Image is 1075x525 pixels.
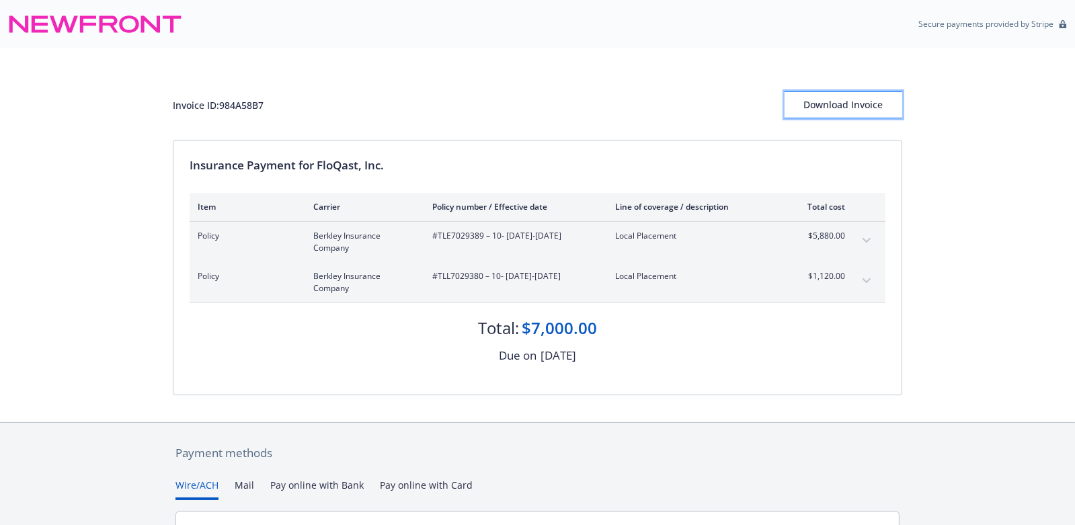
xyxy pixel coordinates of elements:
button: expand content [856,270,877,292]
span: Berkley Insurance Company [313,270,411,294]
div: Carrier [313,201,411,212]
span: Policy [198,270,292,282]
div: Insurance Payment for FloQast, Inc. [190,157,885,174]
div: Total: [478,317,519,339]
span: Local Placement [615,270,773,282]
div: Due on [499,347,536,364]
span: $5,880.00 [795,230,845,242]
div: Payment methods [175,444,900,462]
span: Local Placement [615,230,773,242]
span: #TLE7029389 – 10 - [DATE]-[DATE] [432,230,594,242]
div: Item [198,201,292,212]
button: expand content [856,230,877,251]
div: [DATE] [541,347,576,364]
div: PolicyBerkley Insurance Company#TLL7029380 – 10- [DATE]-[DATE]Local Placement$1,120.00expand content [190,262,885,302]
button: Pay online with Bank [270,478,364,500]
button: Mail [235,478,254,500]
div: Invoice ID: 984A58B7 [173,98,264,112]
span: $1,120.00 [795,270,845,282]
div: Total cost [795,201,845,212]
button: Download Invoice [785,91,902,118]
div: PolicyBerkley Insurance Company#TLE7029389 – 10- [DATE]-[DATE]Local Placement$5,880.00expand content [190,222,885,262]
div: Download Invoice [785,92,902,118]
div: Policy number / Effective date [432,201,594,212]
p: Secure payments provided by Stripe [918,18,1053,30]
div: $7,000.00 [522,317,597,339]
div: Line of coverage / description [615,201,773,212]
span: Berkley Insurance Company [313,230,411,254]
button: Pay online with Card [380,478,473,500]
span: Policy [198,230,292,242]
button: Wire/ACH [175,478,218,500]
span: #TLL7029380 – 10 - [DATE]-[DATE] [432,270,594,282]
